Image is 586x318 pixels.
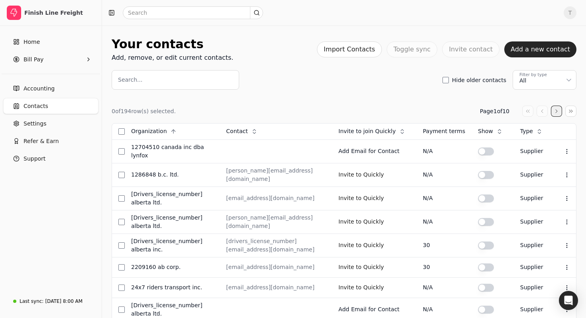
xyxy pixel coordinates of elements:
button: Select row [118,172,125,178]
span: Refer & Earn [24,137,59,145]
button: Invite to Quickly [338,169,384,181]
span: Settings [24,120,46,128]
span: Invite to join Quickly [338,127,396,135]
span: Support [24,155,45,163]
div: Supplier [520,194,547,202]
a: Home [3,34,98,50]
div: 0 of 194 row(s) selected. [112,107,176,116]
div: N/A [423,283,465,292]
button: Refer & Earn [3,133,98,149]
div: [DRIVERS_LICENSE_NUMBER][EMAIL_ADDRESS][DOMAIN_NAME] [226,237,326,254]
div: N/A [423,305,465,314]
label: Search... [118,76,142,84]
button: T [564,6,576,19]
button: Invite to Quickly [338,261,384,274]
div: [EMAIL_ADDRESS][DOMAIN_NAME] [226,283,326,292]
div: Add Email for Contact [338,305,410,314]
div: Page 1 of 10 [480,107,509,116]
button: Select all [118,128,125,135]
a: Contacts [3,98,98,114]
span: Contact [226,127,248,135]
div: 2209160 AB Corp. [131,263,213,271]
div: Payment terms [423,127,465,135]
div: [EMAIL_ADDRESS][DOMAIN_NAME] [226,194,326,202]
div: 24X7 Riders Transport Inc. [131,283,213,292]
button: Contact [226,125,262,138]
div: Supplier [520,218,547,226]
span: Bill Pay [24,55,43,64]
button: Select row [118,285,125,291]
span: Type [520,127,533,135]
span: Organization [131,127,167,135]
div: Add Email for Contact [338,147,410,155]
label: Hide older contacts [452,77,506,83]
div: Open Intercom Messenger [559,291,578,310]
div: Your contacts [112,35,233,53]
div: [EMAIL_ADDRESS][DOMAIN_NAME] [226,263,326,271]
button: Invite to Quickly [338,216,384,228]
button: Select row [118,219,125,225]
div: Supplier [520,263,547,271]
div: Supplier [520,147,547,155]
div: 1286848 B.C. Ltd. [131,171,213,179]
button: Invite to Quickly [338,192,384,205]
button: Show [478,125,507,138]
div: 30 [423,241,465,249]
button: Bill Pay [3,51,98,67]
div: 12704510 Canada INC DBA Lynfox [131,143,213,160]
div: Supplier [520,241,547,249]
button: Organization [131,125,181,138]
button: Invite to join Quickly [338,125,410,138]
button: Invite to Quickly [338,239,384,252]
div: 30 [423,263,465,271]
button: Select row [118,148,125,155]
div: [DRIVERS_LICENSE_NUMBER] Alberta Ltd. [131,301,213,318]
div: Filter by type [519,72,547,78]
span: Contacts [24,102,48,110]
a: Settings [3,116,98,132]
button: Add a new contact [504,41,576,57]
button: Select row [118,306,125,313]
div: [PERSON_NAME][EMAIL_ADDRESS][DOMAIN_NAME] [226,167,326,183]
button: Support [3,151,98,167]
span: Show [478,127,493,135]
button: Import Contacts [317,41,382,57]
div: N/A [423,218,465,226]
div: N/A [423,147,465,155]
button: Select row [118,242,125,249]
div: Supplier [520,171,547,179]
div: Supplier [520,283,547,292]
div: [PERSON_NAME][EMAIL_ADDRESS][DOMAIN_NAME] [226,214,326,230]
div: [DATE] 8:00 AM [45,298,83,305]
div: Finish Line Freight [24,9,95,17]
div: Last sync: [20,298,43,305]
div: Add, remove, or edit current contacts. [112,53,233,63]
div: [DRIVERS_LICENSE_NUMBER] Alberta Inc. [131,237,213,254]
span: Accounting [24,84,55,93]
div: Supplier [520,305,547,314]
button: Select row [118,264,125,271]
input: Search [123,6,263,19]
button: Select row [118,195,125,202]
button: Type [520,125,547,138]
a: Accounting [3,80,98,96]
div: [DRIVERS_LICENSE_NUMBER] Alberta Ltd. [131,190,213,207]
div: N/A [423,171,465,179]
div: [DRIVERS_LICENSE_NUMBER] Alberta Ltd. [131,214,213,230]
span: Home [24,38,40,46]
div: N/A [423,194,465,202]
a: Last sync:[DATE] 8:00 AM [3,294,98,308]
button: Invite to Quickly [338,281,384,294]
